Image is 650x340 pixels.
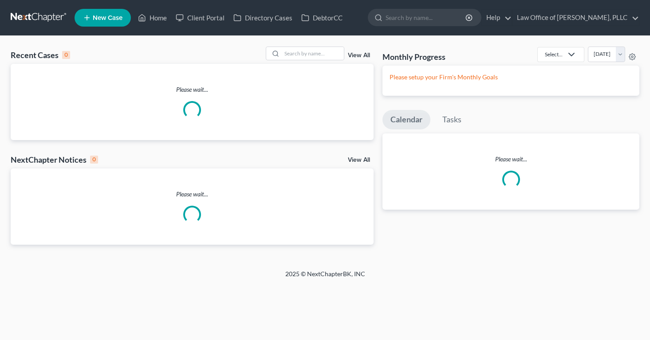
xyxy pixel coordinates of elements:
a: Tasks [434,110,469,129]
p: Please setup your Firm's Monthly Goals [390,73,632,82]
a: Directory Cases [229,10,297,26]
div: 0 [62,51,70,59]
p: Please wait... [11,85,374,94]
p: Please wait... [11,190,374,199]
a: Law Office of [PERSON_NAME], PLLC [512,10,639,26]
input: Search by name... [282,47,344,60]
div: Recent Cases [11,50,70,60]
div: Select... [545,51,563,58]
a: Help [482,10,512,26]
a: Home [134,10,171,26]
div: 0 [90,156,98,164]
a: Client Portal [171,10,229,26]
input: Search by name... [386,9,467,26]
a: Calendar [382,110,430,129]
p: Please wait... [382,155,639,164]
a: View All [348,157,370,163]
div: NextChapter Notices [11,154,98,165]
span: New Case [93,15,122,21]
a: DebtorCC [297,10,347,26]
a: View All [348,52,370,59]
div: 2025 © NextChapterBK, INC [72,270,578,285]
h3: Monthly Progress [382,51,445,62]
